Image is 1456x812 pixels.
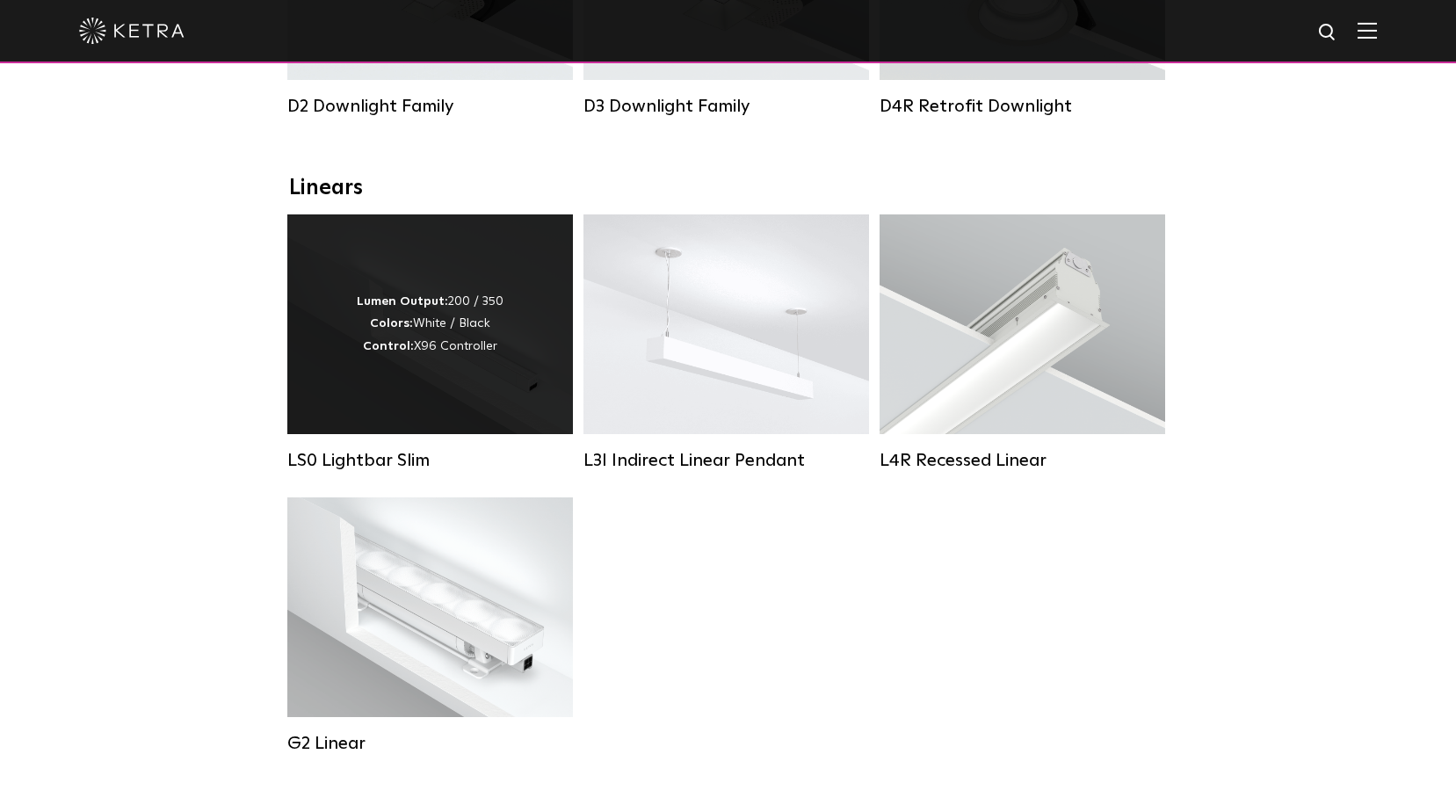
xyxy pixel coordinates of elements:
[363,340,414,352] strong: Control:
[287,450,573,471] div: LS0 Lightbar Slim
[287,733,573,754] div: G2 Linear
[583,450,869,471] div: L3I Indirect Linear Pendant
[287,497,573,754] a: G2 Linear Lumen Output:400 / 700 / 1000Colors:WhiteBeam Angles:Flood / [GEOGRAPHIC_DATA] / Narrow...
[357,291,503,358] div: 200 / 350 White / Black X96 Controller
[1358,22,1377,39] img: Hamburger%20Nav.svg
[583,96,869,117] div: D3 Downlight Family
[357,295,448,308] strong: Lumen Output:
[287,214,573,471] a: LS0 Lightbar Slim Lumen Output:200 / 350Colors:White / BlackControl:X96 Controller
[1317,22,1339,44] img: search icon
[289,176,1168,201] div: Linears
[79,18,185,44] img: ketra-logo-2019-white
[287,96,573,117] div: D2 Downlight Family
[880,450,1165,471] div: L4R Recessed Linear
[583,214,869,471] a: L3I Indirect Linear Pendant Lumen Output:400 / 600 / 800 / 1000Housing Colors:White / BlackContro...
[880,214,1165,471] a: L4R Recessed Linear Lumen Output:400 / 600 / 800 / 1000Colors:White / BlackControl:Lutron Clear C...
[880,96,1165,117] div: D4R Retrofit Downlight
[370,317,413,330] strong: Colors:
